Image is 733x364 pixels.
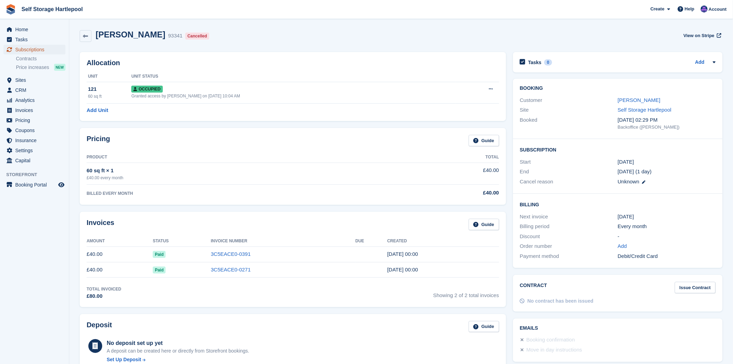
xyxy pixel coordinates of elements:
[520,146,716,153] h2: Subscription
[618,116,716,124] div: [DATE] 02:29 PM
[16,55,65,62] a: Contracts
[87,190,394,197] div: BILLED EVERY MONTH
[683,32,714,39] span: View on Stripe
[520,168,618,176] div: End
[87,167,394,175] div: 60 sq ft × 1
[87,152,394,163] th: Product
[54,64,65,71] div: NEW
[87,219,114,230] h2: Invoices
[107,356,249,363] a: Set Up Deposit
[87,71,131,82] th: Unit
[15,146,57,155] span: Settings
[88,85,131,93] div: 121
[88,93,131,99] div: 60 sq ft
[520,223,618,231] div: Billing period
[651,6,664,12] span: Create
[528,59,542,66] h2: Tasks
[618,179,639,184] span: Unknown
[3,25,65,34] a: menu
[153,251,166,258] span: Paid
[394,163,499,184] td: £40.00
[87,106,108,114] a: Add Unit
[618,233,716,241] div: -
[433,286,499,300] span: Showing 2 of 2 total invoices
[3,95,65,105] a: menu
[15,105,57,115] span: Invoices
[355,236,387,247] th: Due
[3,146,65,155] a: menu
[618,168,652,174] span: [DATE] (1 day)
[131,93,456,99] div: Granted access by [PERSON_NAME] on [DATE] 10:04 AM
[618,213,716,221] div: [DATE]
[87,59,499,67] h2: Allocation
[15,136,57,145] span: Insurance
[394,189,499,197] div: £40.00
[168,32,183,40] div: 93341
[469,135,499,146] a: Guide
[107,339,249,347] div: No deposit set up yet
[15,95,57,105] span: Analytics
[3,45,65,54] a: menu
[16,64,49,71] span: Price increases
[618,242,627,250] a: Add
[211,251,251,257] a: 3C5EACE0-0391
[131,86,162,93] span: Occupied
[19,3,86,15] a: Self Storage Hartlepool
[96,30,165,39] h2: [PERSON_NAME]
[15,35,57,44] span: Tasks
[87,262,153,278] td: £40.00
[6,4,16,15] img: stora-icon-8386f47178a22dfd0bd8f6a31ec36ba5ce8667c1dd55bd0f319d3a0aa187defe.svg
[469,219,499,230] a: Guide
[618,223,716,231] div: Every month
[3,180,65,190] a: menu
[520,86,716,91] h2: Booking
[520,282,547,293] h2: Contract
[675,282,716,293] a: Issue Contract
[618,252,716,260] div: Debit/Credit Card
[520,106,618,114] div: Site
[520,252,618,260] div: Payment method
[15,75,57,85] span: Sites
[15,25,57,34] span: Home
[16,63,65,71] a: Price increases NEW
[87,246,153,262] td: £40.00
[520,158,618,166] div: Start
[618,124,716,131] div: Backoffice ([PERSON_NAME])
[387,236,499,247] th: Created
[6,171,69,178] span: Storefront
[211,267,251,272] a: 3C5EACE0-0271
[57,181,65,189] a: Preview store
[387,251,418,257] time: 2025-08-01 23:00:31 UTC
[695,59,705,67] a: Add
[527,346,582,354] div: Move in day instructions
[618,97,660,103] a: [PERSON_NAME]
[685,6,695,12] span: Help
[618,107,671,113] a: Self Storage Hartlepool
[15,85,57,95] span: CRM
[87,135,110,146] h2: Pricing
[387,267,418,272] time: 2025-07-01 23:00:44 UTC
[544,59,552,66] div: 0
[520,326,716,331] h2: Emails
[520,233,618,241] div: Discount
[15,156,57,165] span: Capital
[87,292,121,300] div: £80.00
[211,236,355,247] th: Invoice Number
[3,136,65,145] a: menu
[107,356,141,363] div: Set Up Deposit
[520,178,618,186] div: Cancel reason
[87,321,112,332] h2: Deposit
[185,33,209,40] div: Cancelled
[3,85,65,95] a: menu
[87,175,394,181] div: £40.00 every month
[3,115,65,125] a: menu
[87,236,153,247] th: Amount
[131,71,456,82] th: Unit Status
[3,75,65,85] a: menu
[520,96,618,104] div: Customer
[528,297,594,305] div: No contract has been issued
[701,6,708,12] img: Sean Wood
[3,125,65,135] a: menu
[15,45,57,54] span: Subscriptions
[394,152,499,163] th: Total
